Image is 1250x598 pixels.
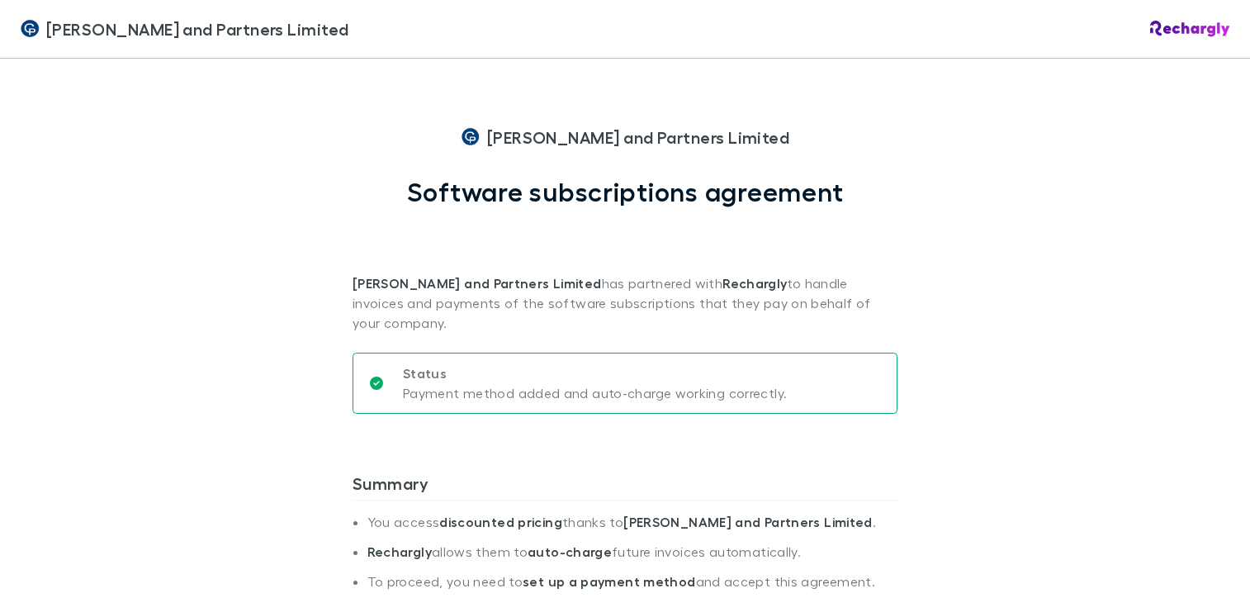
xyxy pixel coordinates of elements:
[487,125,790,149] span: [PERSON_NAME] and Partners Limited
[367,514,897,543] li: You access thanks to .
[353,275,602,292] strong: [PERSON_NAME] and Partners Limited
[722,275,787,292] strong: Rechargly
[523,573,695,590] strong: set up a payment method
[367,543,432,560] strong: Rechargly
[46,17,349,41] span: [PERSON_NAME] and Partners Limited
[623,514,873,530] strong: [PERSON_NAME] and Partners Limited
[20,19,40,39] img: Coates and Partners Limited's Logo
[367,543,897,573] li: allows them to future invoices automatically.
[403,383,787,403] p: Payment method added and auto-charge working correctly.
[439,514,562,530] strong: discounted pricing
[528,543,612,560] strong: auto-charge
[1150,21,1230,37] img: Rechargly Logo
[407,176,844,207] h1: Software subscriptions agreement
[353,473,897,500] h3: Summary
[353,207,897,333] p: has partnered with to handle invoices and payments of the software subscriptions that they pay on...
[403,363,787,383] p: Status
[461,127,481,147] img: Coates and Partners Limited's Logo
